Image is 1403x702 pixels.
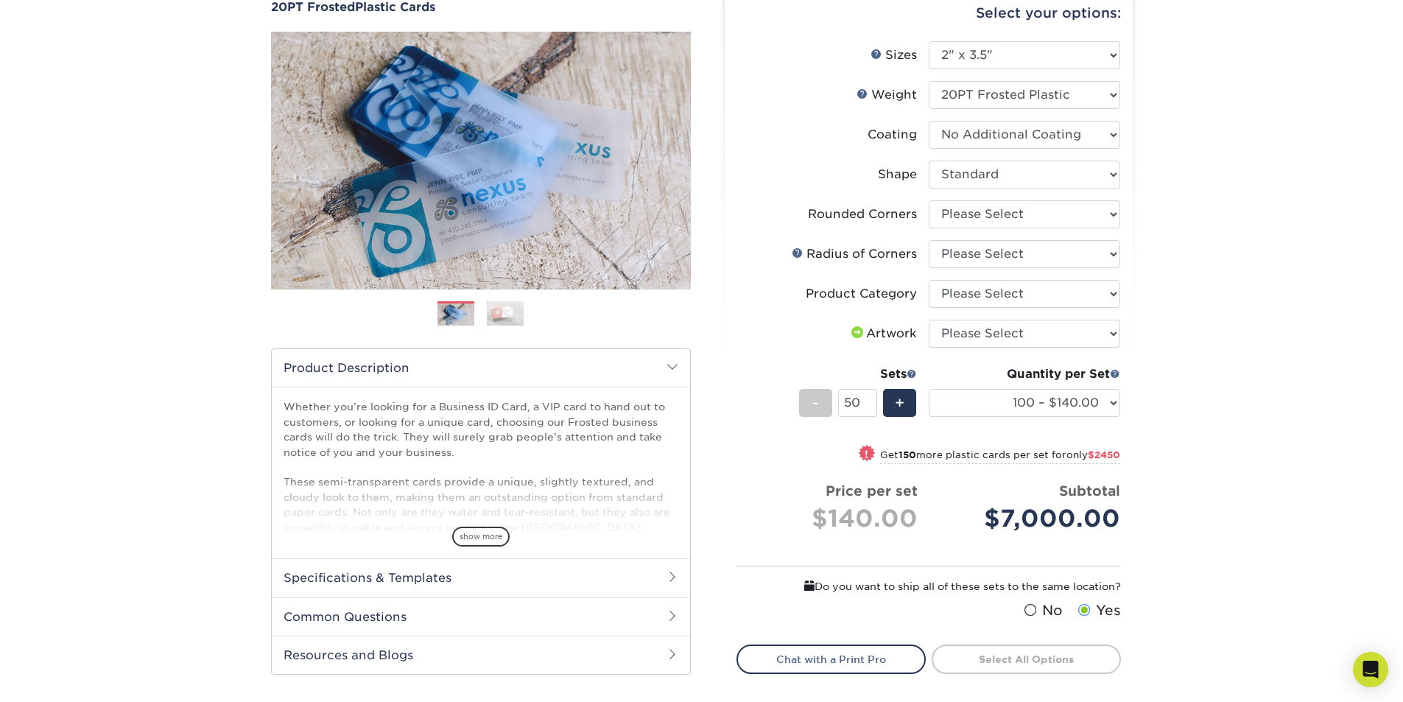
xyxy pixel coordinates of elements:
div: $140.00 [748,501,918,536]
img: Plastic Cards 02 [487,301,524,326]
div: Rounded Corners [808,206,917,223]
img: 20PT Frosted 01 [271,15,691,306]
img: Plastic Cards 01 [437,302,474,328]
label: Yes [1075,600,1121,621]
div: Sets [799,365,917,383]
div: Sizes [871,46,917,64]
strong: 150 [899,449,916,460]
span: ! [865,446,868,462]
span: show more [452,527,510,547]
span: - [812,392,819,414]
a: Chat with a Print Pro [736,645,926,674]
div: Artwork [848,325,917,343]
label: No [1021,600,1063,621]
iframe: Google Customer Reviews [4,657,125,697]
h2: Product Description [272,349,690,387]
h2: Specifications & Templates [272,558,690,597]
h2: Resources and Blogs [272,636,690,674]
div: Do you want to ship all of these sets to the same location? [736,578,1121,594]
div: $7,000.00 [940,501,1120,536]
div: Open Intercom Messenger [1353,652,1388,687]
span: only [1066,449,1120,460]
div: Weight [857,86,917,104]
div: Coating [868,126,917,144]
div: Quantity per Set [929,365,1120,383]
div: Radius of Corners [792,245,917,263]
div: Product Category [806,285,917,303]
small: Get more plastic cards per set for [880,449,1120,464]
h2: Common Questions [272,597,690,636]
strong: Subtotal [1059,482,1120,499]
strong: Price per set [826,482,918,499]
a: Select All Options [932,645,1121,674]
div: Shape [878,166,917,183]
span: + [895,392,904,414]
span: $2450 [1088,449,1120,460]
